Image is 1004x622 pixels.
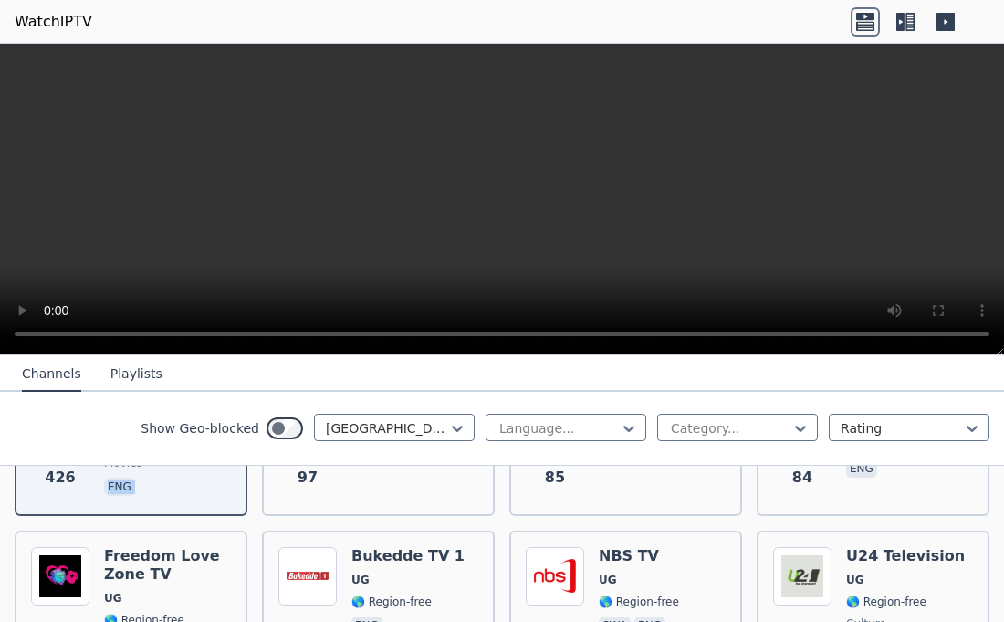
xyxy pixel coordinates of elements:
h6: Bukedde TV 1 [351,547,465,565]
img: Bukedde TV 1 [278,547,337,606]
p: eng [104,478,135,496]
button: Playlists [110,357,162,392]
span: 85 [545,467,565,489]
span: UG [351,573,370,587]
img: NBS TV [526,547,584,606]
span: UG [846,573,864,587]
span: 426 [45,467,75,489]
span: UG [599,573,617,587]
p: eng [846,459,877,478]
span: 🌎 Region-free [846,595,926,609]
h6: NBS TV [599,547,679,565]
h6: U24 Television [846,547,965,565]
span: UG [104,591,122,606]
span: 97 [298,467,318,489]
span: 84 [792,467,812,489]
span: 🌎 Region-free [351,595,432,609]
span: 🌎 Region-free [599,595,679,609]
img: Freedom Love Zone TV [31,547,89,606]
label: Show Geo-blocked [141,419,259,438]
a: WatchIPTV [15,11,92,33]
h6: Freedom Love Zone TV [104,547,231,584]
button: Channels [22,357,81,392]
img: U24 Television [773,547,831,606]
